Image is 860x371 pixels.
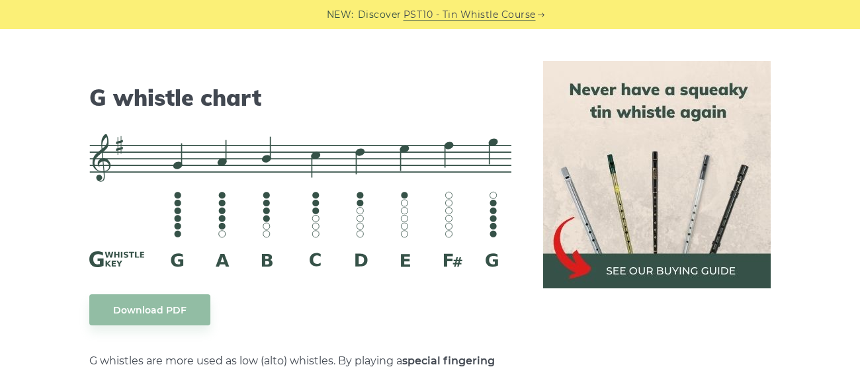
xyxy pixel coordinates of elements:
[89,134,511,268] img: G Whistle Fingering Chart And Notes
[327,7,354,22] span: NEW:
[358,7,402,22] span: Discover
[404,7,536,22] a: PST10 - Tin Whistle Course
[543,61,771,288] img: tin whistle buying guide
[89,85,511,112] h2: G whistle chart
[89,294,210,325] a: Download PDF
